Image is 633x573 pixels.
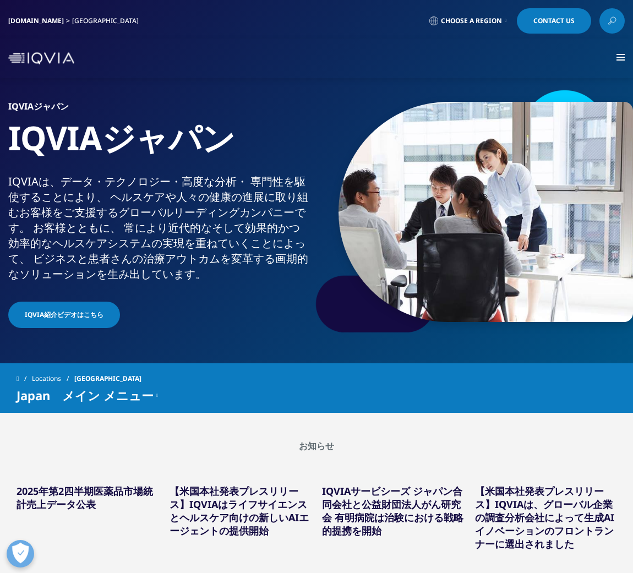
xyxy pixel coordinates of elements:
h2: お知らせ [17,440,616,451]
a: 【米国本社発表プレスリリース】IQVIAは、グローバル企業の調査分析会社によって生成AIイノベーションのフロントランナーに選出されました [475,484,614,550]
span: Japan メイン メニュー [17,389,154,402]
a: 【米国本社発表プレスリリース】IQVIAはライフサイエンスとヘルスケア向けの新しいAIエージェントの提供開始 [170,484,309,537]
a: [DOMAIN_NAME] [8,16,64,25]
img: 873_asian-businesspeople-meeting-in-office.jpg [339,102,633,322]
span: IQVIA紹介ビデオはこちら [25,310,103,320]
button: 優先設定センターを開く [7,540,34,567]
h6: IQVIAジャパン [8,102,308,117]
span: Contact Us [533,18,575,24]
div: IQVIAは、​データ・​テクノロジー・​高度な​分析・​ 専門性を​駆使する​ことに​より、​ ヘルスケアや​人々の​健康の​進展に​取り組む​お客様を​ご支援​する​グローバル​リーディング... [8,174,308,282]
a: Contact Us [517,8,591,34]
a: IQVIA紹介ビデオはこちら [8,302,120,328]
span: [GEOGRAPHIC_DATA] [74,369,141,389]
h1: IQVIAジャパン [8,117,308,174]
a: Locations [32,369,74,389]
a: 2025年第2四半期医薬品市場統計売上データ公表 [17,484,153,511]
span: Choose a Region [441,17,502,25]
a: IQVIAサービシーズ ジャパン合同会社と公益財団法人がん研究会 有明病院は治験における戦略的提携を開始 [322,484,463,537]
div: [GEOGRAPHIC_DATA] [72,17,143,25]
